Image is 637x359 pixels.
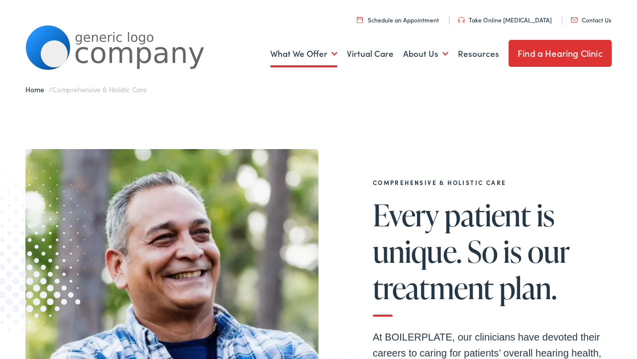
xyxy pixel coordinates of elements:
img: utility icon [571,17,578,22]
span: / [25,84,147,94]
span: treatment [373,271,494,304]
span: Comprehensive & Holistic Care [52,84,147,94]
span: plan. [499,271,556,304]
a: Contact Us [571,15,611,24]
a: Home [25,84,49,94]
img: utility icon [357,16,363,23]
a: What We Offer [270,35,337,72]
span: our [528,235,570,268]
img: utility icon [458,17,465,23]
a: Resources [458,35,499,72]
span: unique. [373,235,462,268]
a: About Us [403,35,448,72]
a: Find a Hearing Clinic [509,40,612,67]
span: is [503,235,522,268]
a: Virtual Care [347,35,394,72]
span: Every [373,198,439,231]
a: Schedule an Appointment [357,15,439,24]
span: patient [444,198,531,231]
a: Take Online [MEDICAL_DATA] [458,15,552,24]
span: So [467,235,498,268]
h2: Comprehensive & Holistic Care [373,179,612,186]
span: is [536,198,555,231]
